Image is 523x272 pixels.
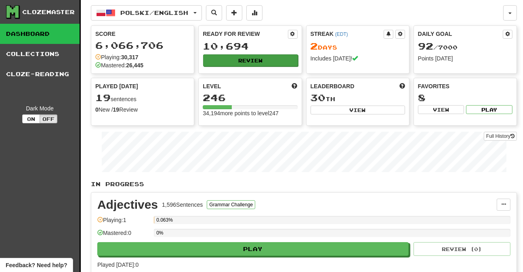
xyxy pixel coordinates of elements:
[335,31,348,37] a: (EDT)
[95,53,139,61] div: Playing:
[126,62,143,69] strong: 26,445
[418,40,433,52] span: 92
[203,30,288,38] div: Ready for Review
[203,109,297,117] div: 34,194 more points to level 247
[95,106,99,113] strong: 0
[466,105,512,114] button: Play
[207,200,255,209] button: Grammar Challenge
[203,54,298,66] button: Review
[418,82,512,90] div: Favorites
[113,106,120,113] strong: 19
[311,93,405,103] div: th
[40,114,57,123] button: Off
[311,54,405,62] div: Includes [DATE]!
[311,40,318,52] span: 2
[97,262,139,268] span: Played [DATE]: 0
[399,82,405,90] span: This week in points, UTC
[203,82,221,90] span: Level
[95,30,190,38] div: Score
[121,54,139,60] strong: 30,317
[95,61,143,69] div: Mastered:
[6,261,67,269] span: Open feedback widget
[91,5,202,21] button: Polski/English
[6,104,74,112] div: Dark Mode
[95,106,190,114] div: New / Review
[95,82,138,90] span: Played [DATE]
[246,5,263,21] button: More stats
[203,41,297,51] div: 10,694
[22,8,75,16] div: Clozemaster
[95,40,190,50] div: 6,066,706
[311,41,405,52] div: Day s
[97,199,158,211] div: Adjectives
[22,114,40,123] button: On
[292,82,298,90] span: Score more points to level up
[311,30,384,38] div: Streak
[484,132,517,141] a: Full History
[95,93,190,103] div: sentences
[418,30,503,39] div: Daily Goal
[418,93,512,103] div: 8
[203,93,297,103] div: 246
[311,82,355,90] span: Leaderboard
[418,54,512,62] div: Points [DATE]
[162,201,203,209] div: 1,596 Sentences
[206,5,222,21] button: Search sentences
[97,229,150,242] div: Mastered: 0
[311,92,326,103] span: 30
[97,242,409,256] button: Play
[414,242,510,256] button: Review (0)
[95,92,111,103] span: 19
[121,9,189,16] span: Polski / English
[97,216,150,229] div: Playing: 1
[418,44,458,51] span: / 7000
[226,5,242,21] button: Add sentence to collection
[91,180,517,188] p: In Progress
[418,105,464,114] button: View
[311,106,405,114] button: View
